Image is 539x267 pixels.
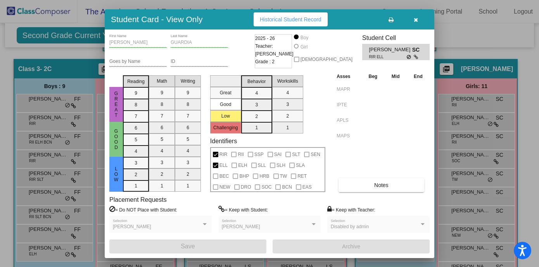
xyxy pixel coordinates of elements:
input: assessment [337,99,359,111]
span: Good [113,128,120,150]
span: Notes [374,182,389,188]
span: ELH [238,161,247,170]
span: [PERSON_NAME] [369,46,412,54]
span: Grade : 2 [255,58,275,66]
label: = Keep with Student: [218,206,268,213]
span: SLL [258,161,266,170]
span: SLA [296,161,305,170]
span: BEC [219,172,229,181]
span: 2025 - 26 [255,35,275,42]
span: [DEMOGRAPHIC_DATA] [301,55,352,64]
input: assessment [337,130,359,142]
span: Archive [342,243,360,250]
span: SOC [261,182,271,192]
h3: Student Cell [362,34,430,42]
span: Disabled by admin [331,224,369,229]
button: Save [109,239,266,253]
div: Girl [300,43,308,50]
div: Boy [300,34,309,41]
input: goes by name [109,59,167,64]
button: Archive [273,239,430,253]
th: Beg [361,72,384,81]
span: RIR [219,150,228,159]
span: TW [280,172,287,181]
span: SC [412,46,423,54]
span: HRB [259,172,269,181]
span: SEN [311,150,320,159]
button: Historical Student Record [254,12,328,26]
span: Historical Student Record [260,16,321,23]
span: EAS [302,182,312,192]
span: Low [113,166,120,182]
span: SAI [274,150,282,159]
button: Notes [339,178,424,192]
th: Asses [335,72,361,81]
span: Teacher: [PERSON_NAME] [255,42,294,58]
h3: Student Card - View Only [111,14,203,24]
span: RET [297,172,307,181]
span: BHP [239,172,249,181]
span: NEW [219,182,230,192]
span: [PERSON_NAME] [113,224,151,229]
span: BCN [282,182,292,192]
span: SLH [276,161,285,170]
label: Identifiers [210,137,237,145]
span: Save [181,243,195,250]
label: Placement Requests [109,196,167,203]
span: RIR ELL [369,54,406,60]
span: SLT [292,150,300,159]
input: assessment [337,83,359,95]
label: = Keep with Teacher: [327,206,375,213]
span: Great [113,91,120,118]
th: Mid [384,72,407,81]
input: assessment [337,114,359,126]
span: ELL [219,161,228,170]
span: DRO [241,182,251,192]
span: SSP [254,150,264,159]
span: [PERSON_NAME] [222,224,260,229]
span: RII [238,150,244,159]
th: End [407,72,430,81]
label: = Do NOT Place with Student: [109,206,177,213]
